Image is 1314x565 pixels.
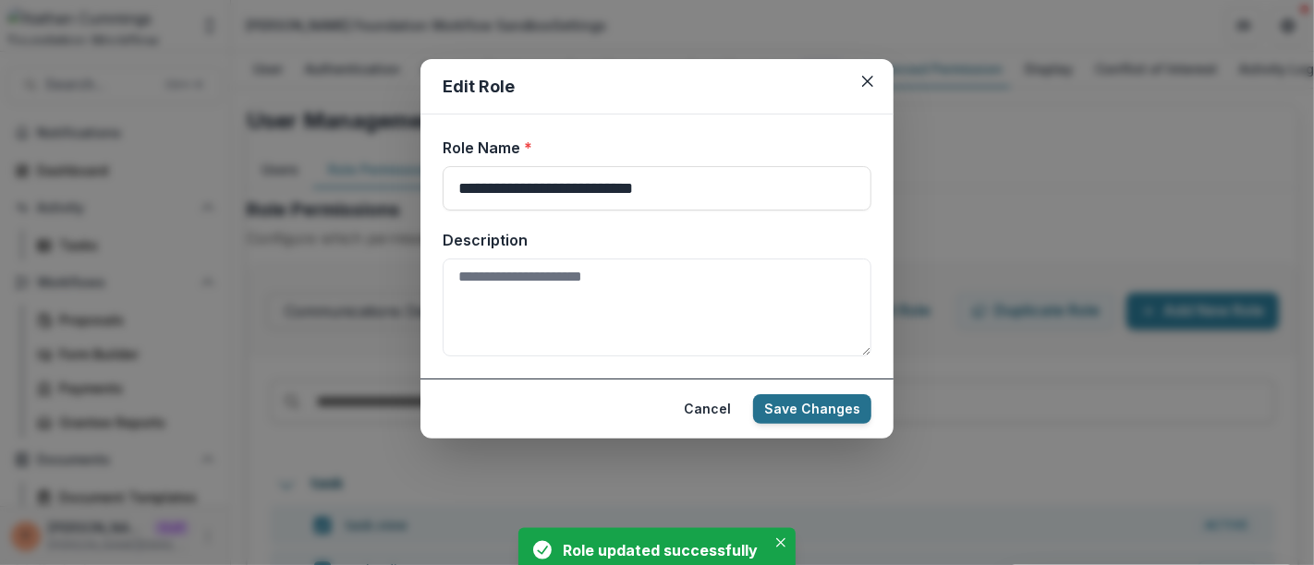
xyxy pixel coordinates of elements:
button: Close [770,532,792,554]
button: Close [853,66,882,96]
p: Edit Role [443,74,871,99]
button: Save Changes [753,394,871,424]
label: Role Name [443,137,860,159]
label: Description [443,229,860,251]
div: Role updated successfully [563,539,759,561]
button: Cancel [673,394,742,424]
